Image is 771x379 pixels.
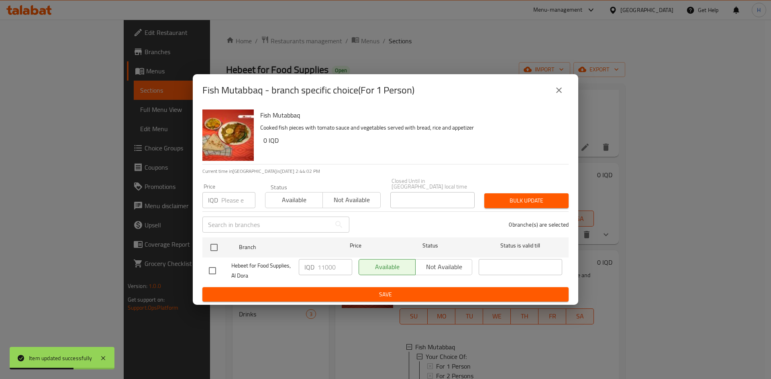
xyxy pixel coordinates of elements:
[329,241,382,251] span: Price
[231,261,292,281] span: Hebeet for Food Supplies, Al Dora
[509,221,569,229] p: 0 branche(s) are selected
[269,194,320,206] span: Available
[389,241,472,251] span: Status
[209,290,562,300] span: Save
[221,192,255,208] input: Please enter price
[318,259,352,275] input: Please enter price
[484,193,569,208] button: Bulk update
[263,135,562,146] h6: 0 IQD
[322,192,380,208] button: Not available
[239,242,322,252] span: Branch
[202,84,414,97] h2: Fish Mutabbaq - branch specific choice(For 1 Person)
[479,241,562,251] span: Status is valid till
[549,81,569,100] button: close
[202,287,569,302] button: Save
[491,196,562,206] span: Bulk update
[202,109,254,161] img: Fish Mutabbaq
[304,262,314,272] p: IQD
[260,109,562,121] h6: Fish Mutabbaq
[326,194,377,206] span: Not available
[208,195,218,205] p: IQD
[265,192,323,208] button: Available
[202,217,331,233] input: Search in branches
[260,123,562,133] p: Cooked fish pieces with tomato sauce and vegetables served with bread, rice and appetizer
[202,168,569,175] p: Current time in [GEOGRAPHIC_DATA] is [DATE] 2:44:02 PM
[29,354,92,363] div: Item updated successfully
